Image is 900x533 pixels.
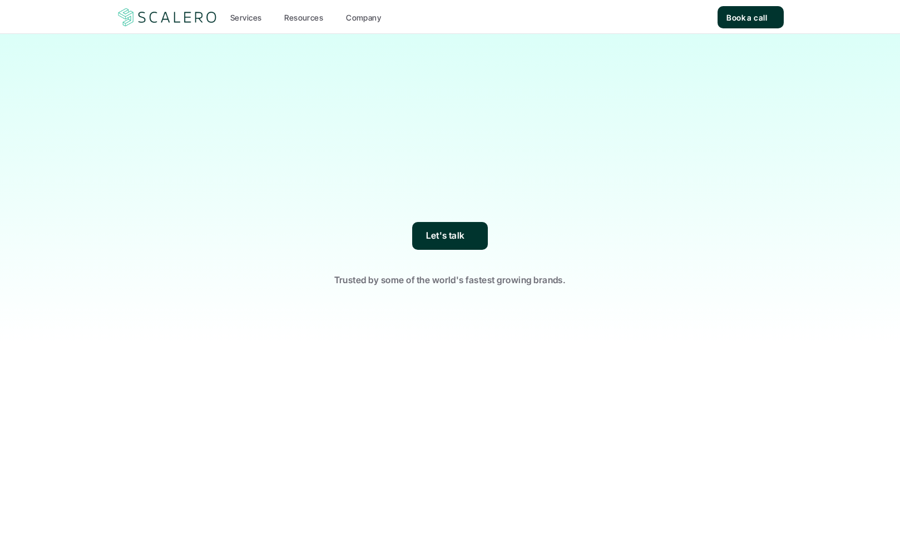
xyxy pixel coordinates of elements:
[116,7,219,28] img: Scalero company logotype
[726,12,767,23] p: Book a call
[255,72,645,152] h1: The premier lifecycle marketing studio✨
[284,12,323,23] p: Resources
[116,7,219,27] a: Scalero company logotype
[269,158,631,222] p: From strategy to execution, we bring deep expertise in top lifecycle marketing platforms—[DOMAIN_...
[426,229,465,243] p: Let's talk
[346,12,381,23] p: Company
[718,6,784,28] a: Book a call
[230,12,261,23] p: Services
[412,222,488,250] a: Let's talk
